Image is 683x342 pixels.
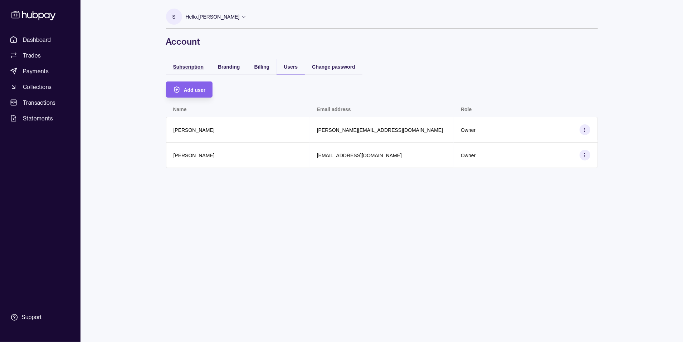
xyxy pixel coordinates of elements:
p: [EMAIL_ADDRESS][DOMAIN_NAME] [317,153,402,158]
a: Support [7,310,73,325]
span: Subscription [173,64,204,70]
a: Transactions [7,96,73,109]
p: Role [461,106,472,112]
span: Dashboard [23,35,51,44]
span: Trades [23,51,41,60]
p: [PERSON_NAME] [174,127,215,133]
p: Email address [317,106,351,112]
span: Users [284,64,298,70]
span: Transactions [23,98,56,107]
p: Owner [461,153,475,158]
p: Hello, [PERSON_NAME] [186,13,240,21]
a: Payments [7,65,73,78]
h1: Account [166,36,598,47]
span: Billing [254,64,270,70]
p: Name [173,106,187,112]
span: Payments [23,67,49,75]
div: Support [21,313,42,321]
p: [PERSON_NAME][EMAIL_ADDRESS][DOMAIN_NAME] [317,127,443,133]
span: Change password [312,64,355,70]
a: Trades [7,49,73,62]
span: Add user [184,87,206,93]
a: Statements [7,112,73,125]
p: S [172,13,175,21]
p: [PERSON_NAME] [174,153,215,158]
a: Collections [7,80,73,93]
span: Collections [23,83,52,91]
p: Owner [461,127,475,133]
a: Dashboard [7,33,73,46]
button: Add user [166,81,213,98]
span: Branding [218,64,240,70]
span: Statements [23,114,53,123]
